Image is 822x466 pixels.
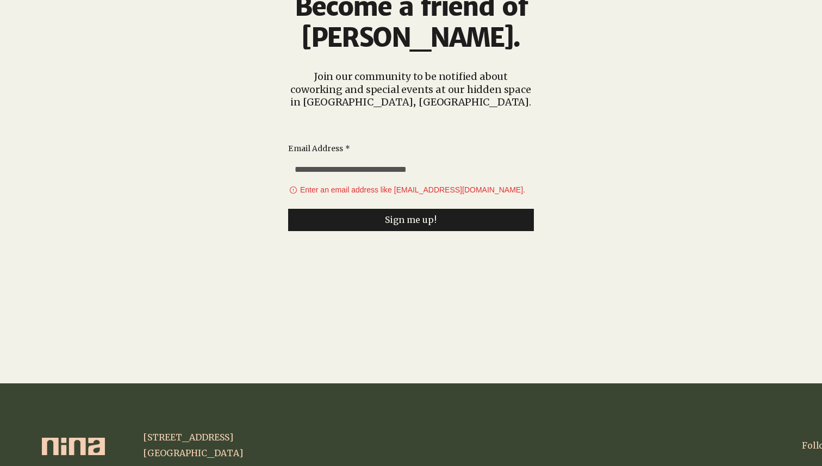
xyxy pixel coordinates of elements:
[288,144,350,154] label: Email Address
[288,209,534,231] button: Sign me up!
[143,432,233,443] span: [STREET_ADDRESS]
[385,215,437,225] span: Sign me up!
[288,144,534,231] form: Newsletter Signup
[288,185,534,196] div: Enter an email address like [EMAIL_ADDRESS][DOMAIN_NAME].
[288,159,527,181] input: Email Address
[143,448,243,458] span: [GEOGRAPHIC_DATA]
[288,70,534,108] p: Join our community to be notified about coworking and special events at our hidden space in [GEOG...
